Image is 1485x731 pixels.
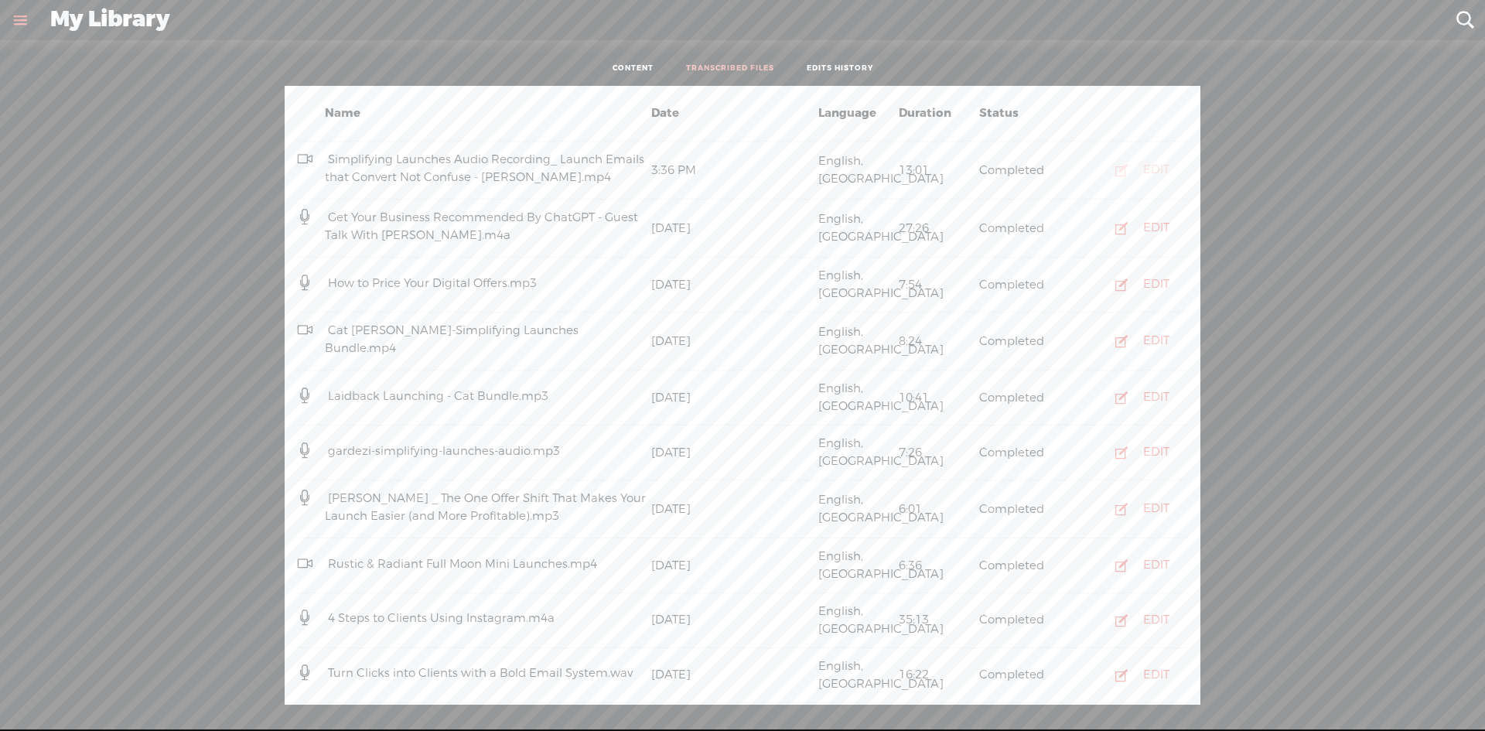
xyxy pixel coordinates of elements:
div: Completed [976,276,1057,294]
button: EDIT [1094,553,1182,578]
div: Date [648,104,815,122]
span: 4 Steps to Clients Using Instagram.m4a [325,610,558,626]
div: English, [GEOGRAPHIC_DATA] [815,152,896,188]
span: Laidback Launching - Cat Bundle.mp3 [325,388,551,404]
div: 3:36 PM [648,162,815,179]
div: EDIT [1143,501,1169,517]
span: How to Price Your Digital Offers.mp3 [325,275,540,291]
div: EDIT [1143,668,1169,683]
div: [DATE] [648,389,815,407]
button: EDIT [1094,497,1182,521]
button: EDIT [1094,385,1182,410]
div: 10:41 [896,389,976,407]
div: EDIT [1143,333,1169,349]
span: Rustic & Radiant Full Moon Mini Launches.mp4 [325,556,600,572]
div: English, [GEOGRAPHIC_DATA] [815,210,896,246]
div: Completed [976,611,1057,629]
span: [PERSON_NAME] _ The One Offer Shift That Makes Your Launch Easier (and More Profitable).mp3 [325,490,646,524]
div: English, [GEOGRAPHIC_DATA] [815,603,896,638]
button: EDIT [1094,329,1182,354]
div: 6:36 [896,557,976,575]
div: 7:54 [896,276,976,294]
div: Status [976,104,1057,122]
div: Language [815,104,896,122]
div: 27:26 [896,220,976,237]
div: English, [GEOGRAPHIC_DATA] [815,435,896,470]
button: EDIT [1094,158,1182,183]
span: Turn Clicks into Clients with a Bold Email System.wav [325,665,636,681]
span: Cat [PERSON_NAME]-Simplifying Launches Bundle.mp4 [325,323,579,356]
div: English, [GEOGRAPHIC_DATA] [815,491,896,527]
div: Duration [896,104,976,122]
div: 16:22 [896,666,976,684]
div: EDIT [1143,445,1169,460]
div: Completed [976,220,1057,237]
button: EDIT [1094,663,1182,688]
div: EDIT [1143,613,1169,628]
span: Simplifying Launches Audio Recording_ Launch Emails that Convert Not Confuse - [PERSON_NAME].mp4 [325,152,644,185]
div: EDIT [1143,390,1169,405]
button: EDIT [1094,272,1182,297]
div: 7:26 [896,444,976,462]
button: EDIT [1094,216,1182,241]
div: EDIT [1143,558,1169,573]
span: gardezi-simplifying-launches-audio.mp3 [325,443,563,459]
div: English, [GEOGRAPHIC_DATA] [815,548,896,583]
div: Completed [976,557,1057,575]
div: English, [GEOGRAPHIC_DATA] [815,323,896,359]
div: 6:01 [896,500,976,518]
div: Completed [976,162,1057,179]
div: [DATE] [648,666,815,684]
button: EDIT [1094,440,1182,465]
span: Get Your Business Recommended By ChatGPT - Guest Talk With [PERSON_NAME].m4a [325,210,638,243]
div: [DATE] [648,611,815,629]
div: English, [GEOGRAPHIC_DATA] [815,658,896,693]
div: 35:13 [896,611,976,629]
div: Name [297,104,648,122]
div: [DATE] [648,500,815,518]
div: English, [GEOGRAPHIC_DATA] [815,380,896,415]
div: [DATE] [648,276,815,294]
div: English, [GEOGRAPHIC_DATA] [815,267,896,302]
div: [DATE] [648,557,815,575]
div: EDIT [1143,220,1169,236]
div: Completed [976,666,1057,684]
div: [DATE] [648,333,815,350]
div: Completed [976,500,1057,518]
a: EDITS HISTORY [807,63,873,74]
div: [DATE] [648,444,815,462]
div: [DATE] [648,220,815,237]
div: Completed [976,444,1057,462]
div: EDIT [1143,277,1169,292]
div: Completed [976,389,1057,407]
button: EDIT [1094,608,1182,633]
div: 8:24 [896,333,976,350]
a: TRANSCRIBED FILES [686,63,774,74]
a: CONTENT [613,63,654,74]
div: Completed [976,333,1057,350]
div: 13:01 [896,162,976,179]
div: EDIT [1143,162,1169,178]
